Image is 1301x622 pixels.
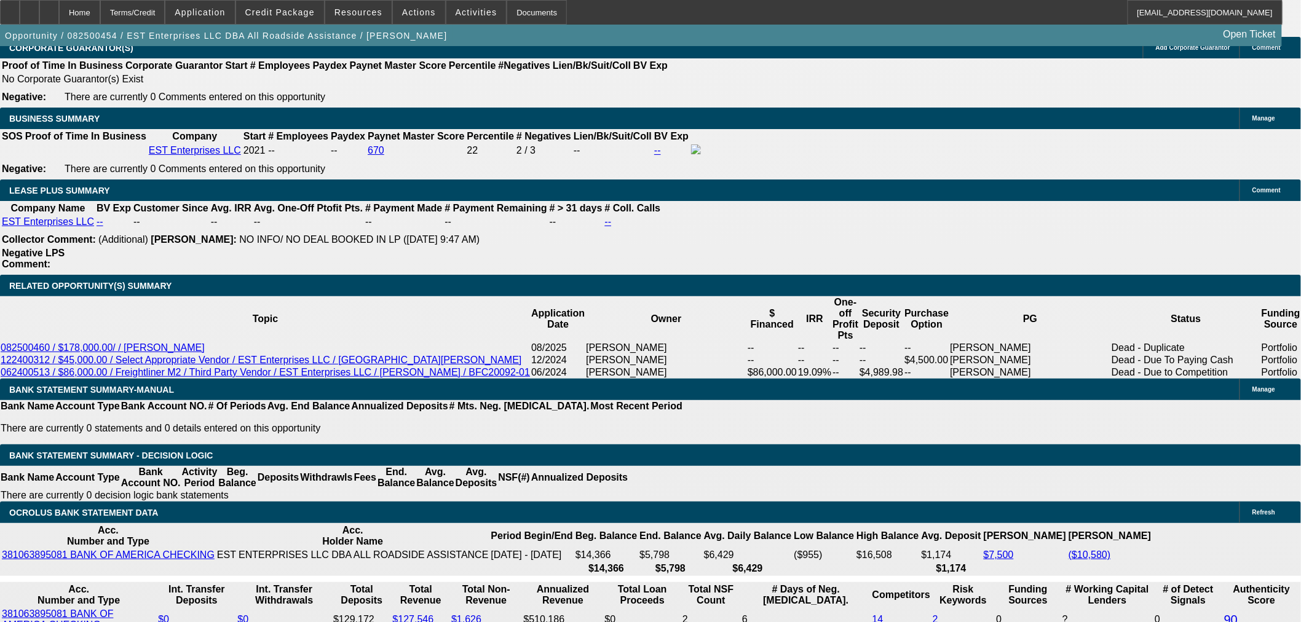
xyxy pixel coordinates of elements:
[354,466,377,489] th: Fees
[531,366,585,379] td: 06/2024
[467,131,514,141] b: Percentile
[9,385,174,395] span: BANK STATEMENT SUMMARY-MANUAL
[575,562,638,575] th: $14,366
[904,296,949,342] th: Purchase Option
[25,130,147,143] th: Proof of Time In Business
[703,549,793,561] td: $6,429
[585,354,747,366] td: [PERSON_NAME]
[703,524,793,548] th: Avg. Daily Balance
[523,583,603,607] th: Annualized Revenue
[253,216,363,228] td: --
[121,466,181,489] th: Bank Account NO.
[531,296,585,342] th: Application Date
[2,216,94,227] a: EST Enterprises LLC
[365,203,442,213] b: # Payment Made
[585,296,747,342] th: Owner
[747,366,797,379] td: $86,000.00
[325,1,392,24] button: Resources
[1,355,522,365] a: 122400312 / $45,000.00 / Select Appropriate Vendor / EST Enterprises LLC / [GEOGRAPHIC_DATA][PERS...
[747,296,797,342] th: $ Financed
[250,60,310,71] b: # Employees
[1111,342,1261,354] td: Dead - Duplicate
[797,296,832,342] th: IRR
[236,1,324,24] button: Credit Package
[1,583,156,607] th: Acc. Number and Type
[97,203,131,213] b: BV Exp
[573,144,652,157] td: --
[553,60,631,71] b: Lien/Bk/Suit/Coll
[1261,296,1301,342] th: Funding Source
[682,583,740,607] th: Sum of the Total NSF Count and Total Overdraft Fee Count from Ocrolus
[1261,354,1301,366] td: Portfolio
[1156,44,1230,51] span: Add Corporate Guarantor
[55,466,121,489] th: Account Type
[1069,549,1111,560] a: ($10,580)
[859,366,904,379] td: $4,989.98
[491,549,574,561] td: [DATE] - [DATE]
[1,130,23,143] th: SOS
[350,60,446,71] b: Paynet Master Score
[333,583,390,607] th: Total Deposits
[55,400,121,412] th: Account Type
[575,549,638,561] td: $14,366
[797,366,832,379] td: 19.09%
[9,451,213,460] span: Bank Statement Summary - Decision Logic
[832,354,859,366] td: --
[157,583,235,607] th: Int. Transfer Deposits
[832,296,859,342] th: One-off Profit Pts
[268,145,275,155] span: --
[575,524,638,548] th: Beg. Balance
[334,7,382,17] span: Resources
[181,466,218,489] th: Activity Period
[856,524,919,548] th: High Balance
[1154,583,1222,607] th: # of Detect Signals
[5,31,448,41] span: Opportunity / 082500454 / EST Enterprises LLC DBA All Roadside Assistance / [PERSON_NAME]
[267,400,351,412] th: Avg. End Balance
[797,342,832,354] td: --
[402,7,436,17] span: Actions
[904,354,949,366] td: $4,500.00
[949,342,1111,354] td: [PERSON_NAME]
[1252,509,1275,516] span: Refresh
[1,60,124,72] th: Proof of Time In Business
[243,131,266,141] b: Start
[97,216,103,227] a: --
[299,466,353,489] th: Withdrawls
[921,549,982,561] td: $1,174
[639,524,702,548] th: End. Balance
[1068,524,1152,548] th: [PERSON_NAME]
[237,583,331,607] th: Int. Transfer Withdrawals
[133,216,209,228] td: --
[368,131,464,141] b: Paynet Master Score
[921,562,982,575] th: $1,174
[1062,583,1153,607] th: # Working Capital Lenders
[995,583,1061,607] th: Funding Sources
[797,354,832,366] td: --
[449,60,496,71] b: Percentile
[516,145,571,156] div: 2 / 3
[633,60,668,71] b: BV Exp
[368,145,384,155] a: 670
[859,342,904,354] td: --
[639,549,702,561] td: $5,798
[1111,366,1261,379] td: Dead - Due to Competition
[444,216,547,228] td: --
[467,145,514,156] div: 22
[330,144,366,157] td: --
[590,400,683,412] th: Most Recent Period
[1261,366,1301,379] td: Portfolio
[832,366,859,379] td: --
[1252,386,1275,393] span: Manage
[1252,187,1281,194] span: Comment
[949,366,1111,379] td: [PERSON_NAME]
[574,131,652,141] b: Lien/Bk/Suit/Coll
[449,400,590,412] th: # Mts. Neg. [MEDICAL_DATA].
[11,203,85,213] b: Company Name
[245,7,315,17] span: Credit Package
[984,549,1014,560] a: $7,500
[654,145,661,155] a: --
[856,549,919,561] td: $16,508
[392,583,450,607] th: Total Revenue
[172,131,217,141] b: Company
[605,216,612,227] a: --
